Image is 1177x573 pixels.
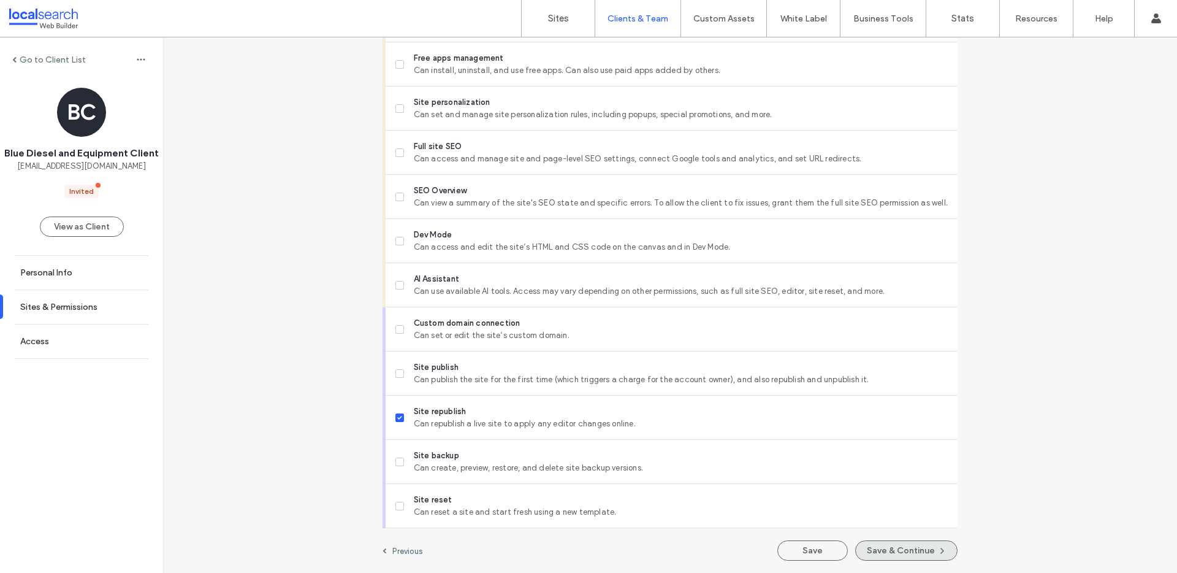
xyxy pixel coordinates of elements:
[414,273,948,285] span: AI Assistant
[414,229,948,241] span: Dev Mode
[414,317,948,329] span: Custom domain connection
[414,361,948,374] span: Site publish
[777,540,848,561] button: Save
[414,329,948,342] span: Can set or edit the site’s custom domain.
[414,52,948,64] span: Free apps management
[414,418,948,430] span: Can republish a live site to apply any editor changes online.
[28,9,53,20] span: Help
[608,13,668,24] label: Clients & Team
[414,462,948,474] span: Can create, preview, restore, and delete site backup versions.
[548,13,569,24] label: Sites
[855,540,958,561] button: Save & Continue
[392,547,423,556] label: Previous
[853,13,913,24] label: Business Tools
[1015,13,1057,24] label: Resources
[414,64,948,77] span: Can install, uninstall, and use free apps. Can also use paid apps added by others.
[414,406,948,418] span: Site republish
[383,546,423,556] a: Previous
[414,506,948,518] span: Can reset a site and start fresh using a new template.
[69,186,94,197] div: Invited
[693,13,755,24] label: Custom Assets
[414,96,948,109] span: Site personalization
[1095,13,1113,24] label: Help
[414,494,948,506] span: Site reset
[17,160,146,172] span: [EMAIL_ADDRESS][DOMAIN_NAME]
[414,374,948,386] span: Can publish the site for the first time (which triggers a charge for the account owner), and also...
[57,88,106,137] div: BC
[414,241,948,253] span: Can access and edit the site’s HTML and CSS code on the canvas and in Dev Mode.
[414,285,948,298] span: Can use available AI tools. Access may vary depending on other permissions, such as full site SEO...
[414,197,948,209] span: Can view a summary of the site's SEO state and specific errors. To allow the client to fix issues...
[414,153,948,165] span: Can access and manage site and page-level SEO settings, connect Google tools and analytics, and s...
[951,13,974,24] label: Stats
[20,267,72,278] label: Personal Info
[20,336,49,347] label: Access
[20,302,97,312] label: Sites & Permissions
[4,147,159,160] span: Blue Diesel and Equipment Client
[40,217,124,237] button: View as Client
[414,185,948,197] span: SEO Overview
[414,140,948,153] span: Full site SEO
[414,450,948,462] span: Site backup
[414,109,948,121] span: Can set and manage site personalization rules, including popups, special promotions, and more.
[20,55,86,65] label: Go to Client List
[780,13,827,24] label: White Label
